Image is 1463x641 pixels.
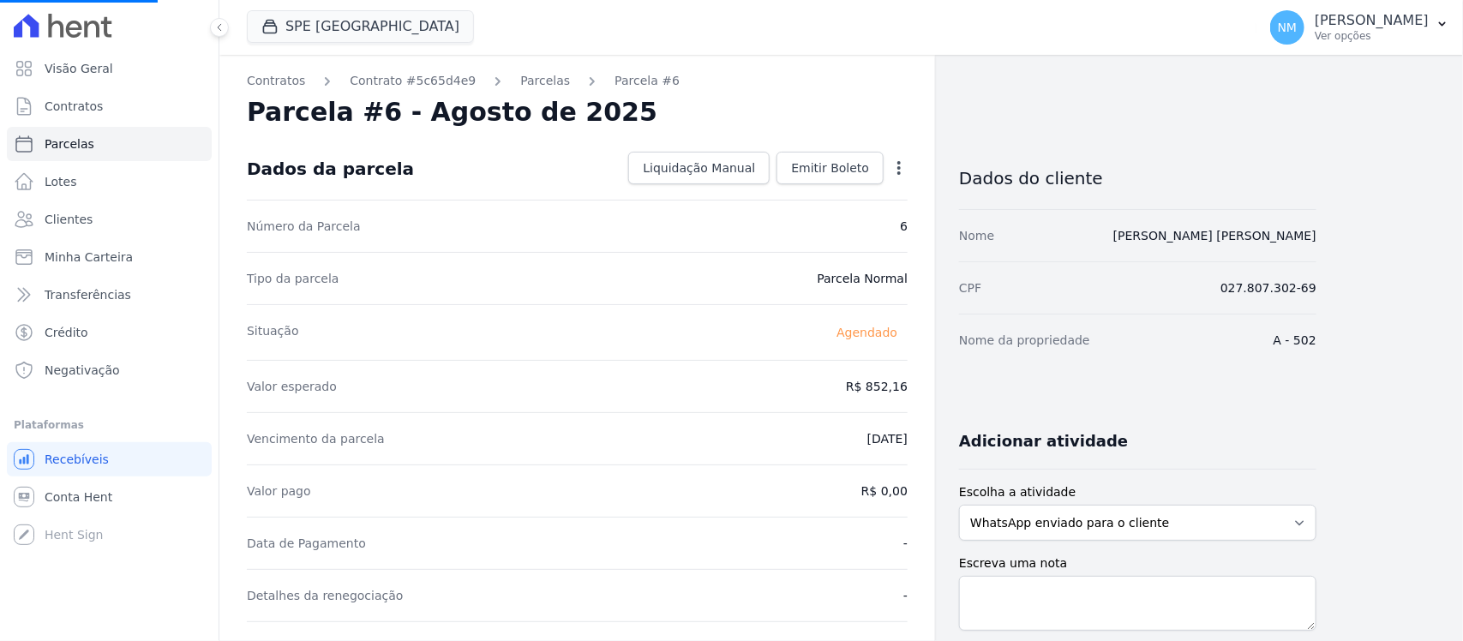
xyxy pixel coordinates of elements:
[7,165,212,199] a: Lotes
[1278,21,1298,33] span: NM
[959,483,1316,501] label: Escolha a atividade
[959,168,1316,189] h3: Dados do cliente
[247,482,311,500] dt: Valor pago
[867,430,908,447] dd: [DATE]
[7,51,212,86] a: Visão Geral
[826,322,908,343] span: Agendado
[900,218,908,235] dd: 6
[247,378,337,395] dt: Valor esperado
[45,249,133,266] span: Minha Carteira
[791,159,869,177] span: Emitir Boleto
[247,587,404,604] dt: Detalhes da renegociação
[628,152,770,184] a: Liquidação Manual
[7,278,212,312] a: Transferências
[861,482,908,500] dd: R$ 0,00
[1256,3,1463,51] button: NM [PERSON_NAME] Ver opções
[959,227,994,244] dt: Nome
[45,451,109,468] span: Recebíveis
[7,315,212,350] a: Crédito
[959,431,1128,452] h3: Adicionar atividade
[1113,229,1316,243] a: [PERSON_NAME] [PERSON_NAME]
[817,270,908,287] dd: Parcela Normal
[1220,279,1316,297] dd: 027.807.302-69
[45,362,120,379] span: Negativação
[45,135,94,153] span: Parcelas
[776,152,884,184] a: Emitir Boleto
[45,173,77,190] span: Lotes
[615,72,680,90] a: Parcela #6
[45,488,112,506] span: Conta Hent
[350,72,476,90] a: Contrato #5c65d4e9
[14,415,205,435] div: Plataformas
[520,72,570,90] a: Parcelas
[247,159,414,179] div: Dados da parcela
[7,89,212,123] a: Contratos
[7,202,212,237] a: Clientes
[7,442,212,476] a: Recebíveis
[959,279,981,297] dt: CPF
[247,72,908,90] nav: Breadcrumb
[903,535,908,552] dd: -
[846,378,908,395] dd: R$ 852,16
[7,127,212,161] a: Parcelas
[903,587,908,604] dd: -
[1315,29,1429,43] p: Ver opções
[959,332,1090,349] dt: Nome da propriedade
[45,324,88,341] span: Crédito
[959,554,1316,572] label: Escreva uma nota
[247,72,305,90] a: Contratos
[247,535,366,552] dt: Data de Pagamento
[247,10,474,43] button: SPE [GEOGRAPHIC_DATA]
[7,240,212,274] a: Minha Carteira
[643,159,755,177] span: Liquidação Manual
[45,286,131,303] span: Transferências
[1274,332,1316,349] dd: A - 502
[247,270,339,287] dt: Tipo da parcela
[7,353,212,387] a: Negativação
[45,60,113,77] span: Visão Geral
[7,480,212,514] a: Conta Hent
[247,97,657,128] h2: Parcela #6 - Agosto de 2025
[247,218,361,235] dt: Número da Parcela
[247,322,299,343] dt: Situação
[247,430,385,447] dt: Vencimento da parcela
[45,211,93,228] span: Clientes
[1315,12,1429,29] p: [PERSON_NAME]
[45,98,103,115] span: Contratos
